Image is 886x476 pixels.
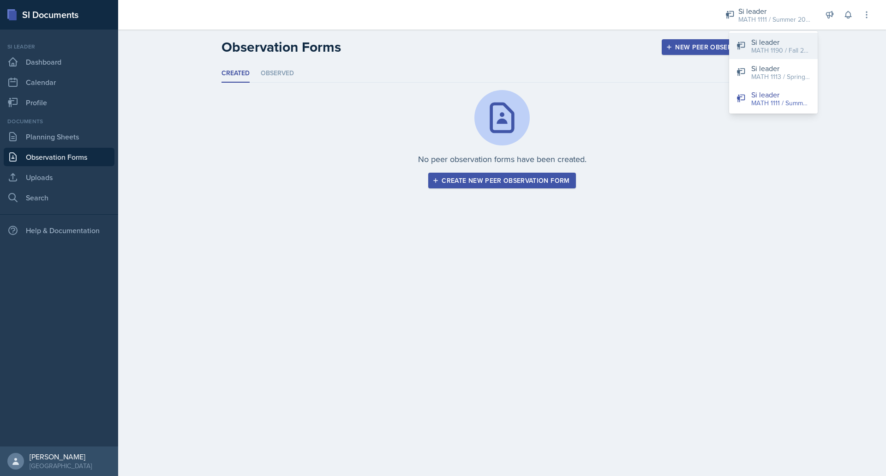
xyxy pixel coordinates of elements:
[4,127,114,146] a: Planning Sheets
[428,173,575,188] button: Create new peer observation form
[4,42,114,51] div: Si leader
[4,117,114,126] div: Documents
[221,39,341,55] h2: Observation Forms
[30,452,92,461] div: [PERSON_NAME]
[30,461,92,470] div: [GEOGRAPHIC_DATA]
[4,188,114,207] a: Search
[729,59,818,85] button: Si leader MATH 1113 / Spring 2025
[738,6,812,17] div: Si leader
[4,53,114,71] a: Dashboard
[751,72,810,82] div: MATH 1113 / Spring 2025
[668,43,777,51] div: New Peer Observation Form
[751,36,810,48] div: Si leader
[729,85,818,112] button: Si leader MATH 1111 / Summer 2025
[4,168,114,187] a: Uploads
[418,153,587,165] p: No peer observation forms have been created.
[729,33,818,59] button: Si leader MATH 1190 / Fall 2025
[4,73,114,91] a: Calendar
[662,39,783,55] button: New Peer Observation Form
[221,65,250,83] li: Created
[751,89,810,100] div: Si leader
[738,15,812,24] div: MATH 1111 / Summer 2025
[751,63,810,74] div: Si leader
[751,98,810,108] div: MATH 1111 / Summer 2025
[4,148,114,166] a: Observation Forms
[4,93,114,112] a: Profile
[434,177,569,184] div: Create new peer observation form
[261,65,294,83] li: Observed
[751,46,810,55] div: MATH 1190 / Fall 2025
[4,221,114,240] div: Help & Documentation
